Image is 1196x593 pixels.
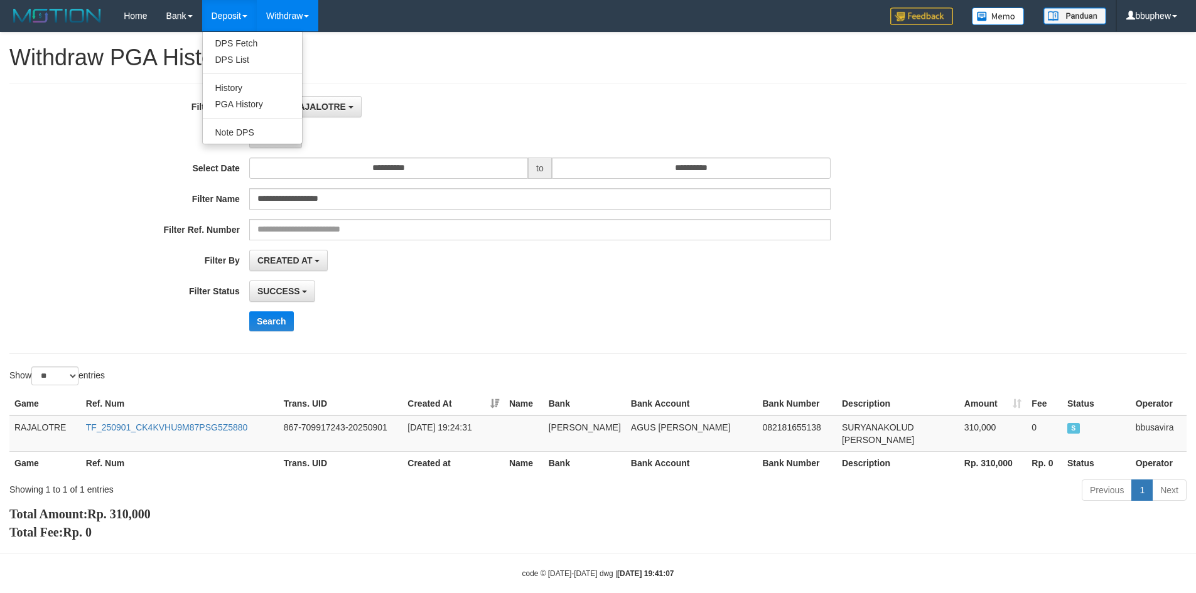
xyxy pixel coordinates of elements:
[757,415,837,452] td: 082181655138
[279,415,403,452] td: 867-709917243-20250901
[1131,415,1187,452] td: bbusavira
[972,8,1025,25] img: Button%20Memo.svg
[1131,479,1153,501] a: 1
[1062,451,1131,474] th: Status
[890,8,953,25] img: Feedback.jpg
[1026,392,1062,415] th: Fee
[1043,8,1106,24] img: panduan.png
[249,311,294,331] button: Search
[959,415,1027,452] td: 310,000
[279,392,403,415] th: Trans. UID
[544,415,626,452] td: [PERSON_NAME]
[9,478,489,496] div: Showing 1 to 1 of 1 entries
[504,451,544,474] th: Name
[617,569,674,578] strong: [DATE] 19:41:07
[504,392,544,415] th: Name
[203,80,302,96] a: History
[544,451,626,474] th: Bank
[86,422,248,432] a: TF_250901_CK4KVHU9M87PSG5Z5880
[522,569,674,578] small: code © [DATE]-[DATE] dwg |
[9,451,81,474] th: Game
[87,507,151,521] span: Rp. 310,000
[31,366,78,385] select: Showentries
[249,96,362,117] button: [ITOTO] RAJALOTRE
[544,392,626,415] th: Bank
[9,45,1187,70] h1: Withdraw PGA History
[959,451,1027,474] th: Rp. 310,000
[1026,451,1062,474] th: Rp. 0
[1082,479,1132,501] a: Previous
[1067,423,1080,434] span: SUCCESS
[63,525,92,539] span: Rp. 0
[81,392,279,415] th: Ref. Num
[626,451,758,474] th: Bank Account
[203,35,302,51] a: DPS Fetch
[9,507,151,521] b: Total Amount:
[402,415,504,452] td: [DATE] 19:24:31
[757,451,837,474] th: Bank Number
[1152,479,1187,501] a: Next
[626,415,758,452] td: AGUS [PERSON_NAME]
[528,158,552,179] span: to
[203,124,302,141] a: Note DPS
[1026,415,1062,452] td: 0
[1062,392,1131,415] th: Status
[837,392,959,415] th: Description
[279,451,403,474] th: Trans. UID
[1131,451,1187,474] th: Operator
[9,415,81,452] td: RAJALOTRE
[249,280,316,302] button: SUCCESS
[249,250,328,271] button: CREATED AT
[959,392,1027,415] th: Amount: activate to sort column ascending
[9,366,105,385] label: Show entries
[203,96,302,112] a: PGA History
[257,255,313,265] span: CREATED AT
[837,451,959,474] th: Description
[757,392,837,415] th: Bank Number
[257,286,300,296] span: SUCCESS
[626,392,758,415] th: Bank Account
[1131,392,1187,415] th: Operator
[9,525,92,539] b: Total Fee:
[9,6,105,25] img: MOTION_logo.png
[402,392,504,415] th: Created At: activate to sort column ascending
[9,392,81,415] th: Game
[837,415,959,452] td: SURYANAKOLUD [PERSON_NAME]
[402,451,504,474] th: Created at
[203,51,302,68] a: DPS List
[81,451,279,474] th: Ref. Num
